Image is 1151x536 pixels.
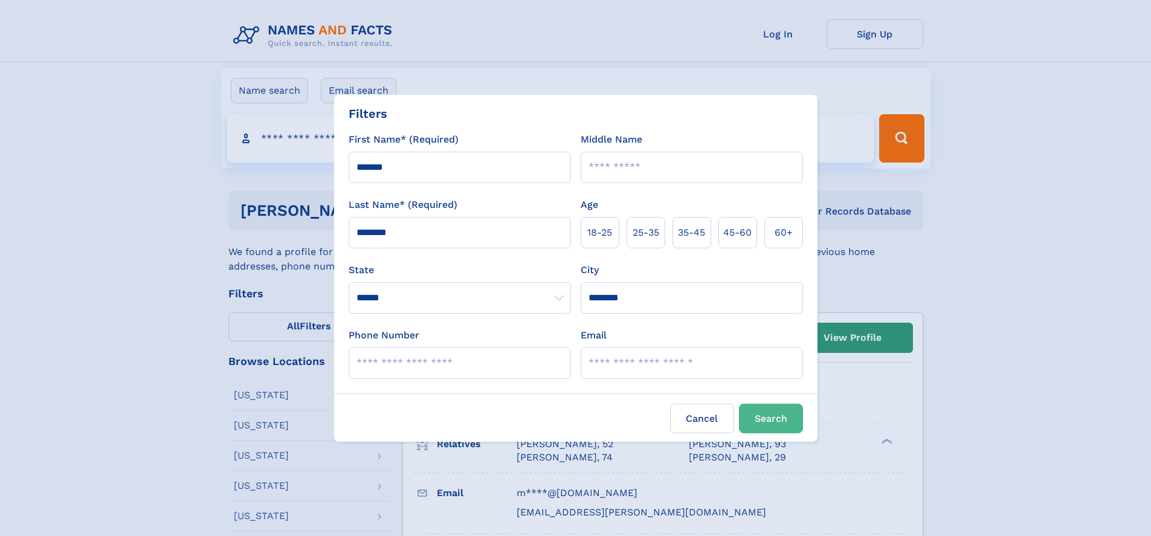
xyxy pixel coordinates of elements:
[581,328,607,343] label: Email
[678,225,705,240] span: 35‑45
[581,132,642,147] label: Middle Name
[587,225,612,240] span: 18‑25
[581,198,598,212] label: Age
[349,328,419,343] label: Phone Number
[581,263,599,277] label: City
[349,263,571,277] label: State
[775,225,793,240] span: 60+
[349,132,459,147] label: First Name* (Required)
[723,225,752,240] span: 45‑60
[739,404,803,433] button: Search
[633,225,659,240] span: 25‑35
[670,404,734,433] label: Cancel
[349,105,387,123] div: Filters
[349,198,457,212] label: Last Name* (Required)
